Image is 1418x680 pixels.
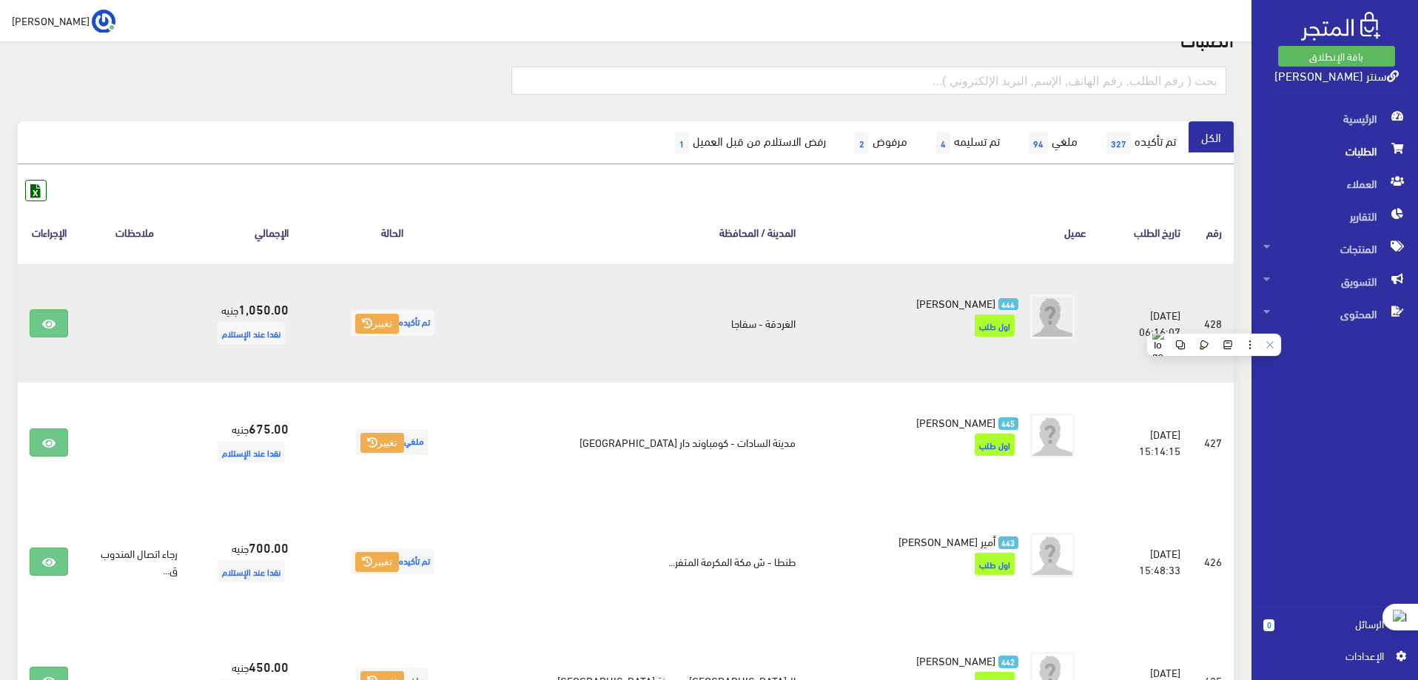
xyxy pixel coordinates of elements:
a: تم تسليمه4 [920,121,1012,164]
span: ملغي [356,429,429,455]
span: تم تأكيده [351,549,434,575]
a: تم تأكيده327 [1090,121,1189,164]
a: ... [PERSON_NAME] [12,9,115,33]
strong: 675.00 [249,418,289,437]
span: المحتوى [1263,297,1406,330]
a: الطلبات [1251,135,1418,167]
a: الكل [1189,121,1234,152]
th: ملاحظات [80,201,189,263]
span: التقارير [1263,200,1406,232]
a: المحتوى [1251,297,1418,330]
td: [DATE] 15:48:33 [1098,502,1192,621]
img: ... [92,10,115,33]
td: جنيه [189,383,300,502]
strong: 450.00 [249,656,289,676]
span: اول طلب [975,434,1015,456]
strong: 700.00 [249,537,289,556]
a: سنتر [PERSON_NAME] [1274,64,1399,86]
th: المدينة / المحافظة [484,201,807,263]
a: باقة الإنطلاق [1278,46,1395,67]
a: الرئيسية [1251,102,1418,135]
span: 0 [1263,619,1274,631]
span: 1 [675,132,689,154]
span: 2 [855,132,869,154]
a: التقارير [1251,200,1418,232]
img: . [1301,12,1380,41]
td: جنيه [189,502,300,621]
span: [PERSON_NAME] [916,650,995,670]
span: 446 [998,298,1018,311]
a: المنتجات [1251,232,1418,265]
img: avatar.png [1030,414,1075,458]
span: نقدا عند الإستلام [218,322,285,344]
span: المنتجات [1263,232,1406,265]
span: الطلبات [1263,135,1406,167]
td: 428 [1192,263,1234,383]
a: 443 أمير [PERSON_NAME] [831,533,1018,549]
strong: 1,050.00 [238,299,289,318]
a: ملغي94 [1012,121,1090,164]
th: رقم [1192,201,1234,263]
a: 446 [PERSON_NAME] [831,294,1018,311]
td: مدينة السادات - كومباوند دار [GEOGRAPHIC_DATA] [484,383,807,502]
span: [PERSON_NAME] [12,11,90,30]
span: اول طلب [975,553,1015,575]
span: العملاء [1263,167,1406,200]
button: تغيير [355,552,399,573]
a: 445 [PERSON_NAME] [831,414,1018,430]
td: 426 [1192,502,1234,621]
a: 442 [PERSON_NAME] [831,652,1018,668]
span: 442 [998,656,1018,668]
span: 445 [998,417,1018,430]
th: الحالة [300,201,484,263]
img: avatar.png [1030,294,1075,339]
button: تغيير [360,433,404,454]
td: رجاء اتصال المندوب ق... [80,502,189,621]
a: رفض الاستلام من قبل العميل1 [659,121,839,164]
span: 4 [936,132,950,154]
span: 443 [998,536,1018,549]
a: اﻹعدادات [1263,647,1406,671]
a: العملاء [1251,167,1418,200]
iframe: Drift Widget Chat Controller [18,579,74,635]
a: مرفوض2 [839,121,920,164]
img: avatar.png [1030,533,1075,577]
span: 94 [1029,132,1048,154]
span: الرسائل [1286,616,1384,632]
td: [DATE] 15:14:15 [1098,383,1192,502]
span: نقدا عند الإستلام [218,441,285,463]
input: بحث ( رقم الطلب, رقم الهاتف, الإسم, البريد اﻹلكتروني )... [511,67,1227,95]
th: تاريخ الطلب [1098,201,1192,263]
span: التسويق [1263,265,1406,297]
td: جنيه [189,263,300,383]
a: 0 الرسائل [1263,616,1406,647]
td: 427 [1192,383,1234,502]
span: نقدا عند الإستلام [218,560,285,582]
span: تم تأكيده [351,310,434,336]
th: الإجراءات [18,201,80,263]
span: [PERSON_NAME] [916,292,995,313]
span: اول طلب [975,314,1015,337]
th: عميل [807,201,1098,263]
span: اﻹعدادات [1275,647,1383,664]
td: [DATE] 06:16:07 [1098,263,1192,383]
span: أمير [PERSON_NAME] [898,531,995,551]
button: تغيير [355,314,399,334]
td: طنطا - ش مكة المكرمة المتفر... [484,502,807,621]
span: الرئيسية [1263,102,1406,135]
span: [PERSON_NAME] [916,411,995,432]
td: الغردقة - سفاجا [484,263,807,383]
th: اﻹجمالي [189,201,300,263]
span: 327 [1106,132,1131,154]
